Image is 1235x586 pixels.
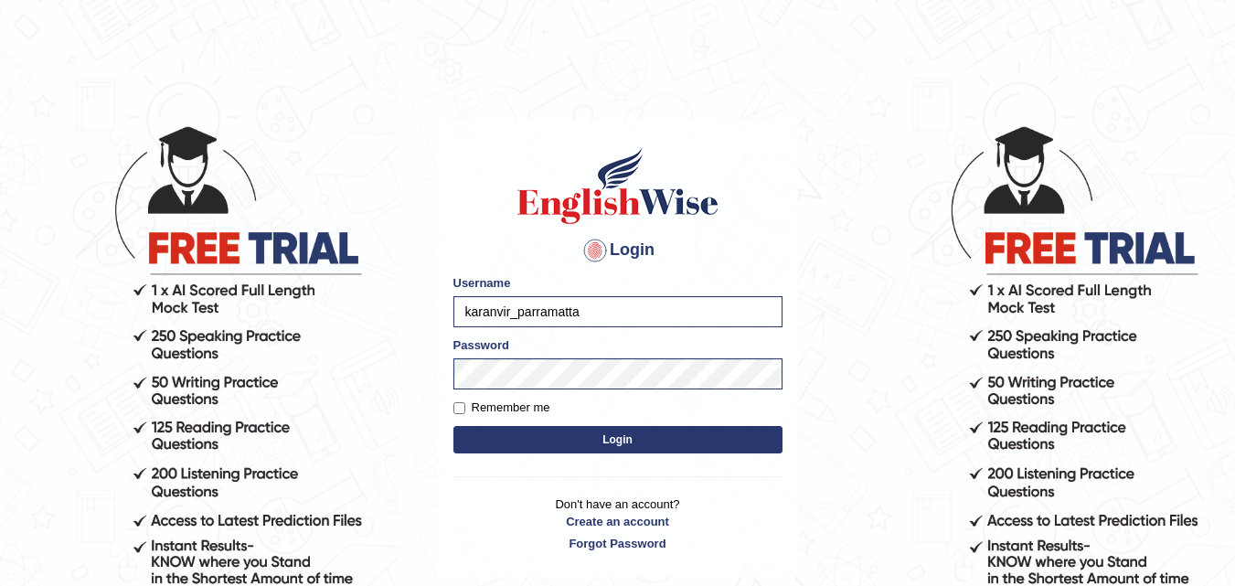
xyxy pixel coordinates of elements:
h4: Login [453,236,783,265]
p: Don't have an account? [453,495,783,552]
label: Password [453,336,509,354]
label: Username [453,274,511,292]
a: Create an account [453,513,783,530]
a: Forgot Password [453,535,783,552]
button: Login [453,426,783,453]
input: Remember me [453,402,465,414]
img: Logo of English Wise sign in for intelligent practice with AI [514,144,722,227]
label: Remember me [453,399,550,417]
